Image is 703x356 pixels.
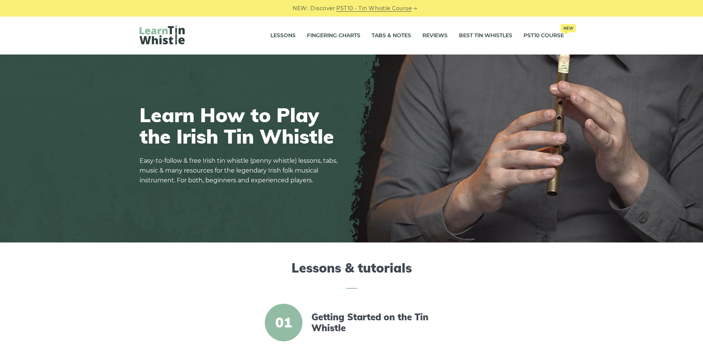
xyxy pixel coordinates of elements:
[560,24,576,32] span: New
[372,26,411,45] a: Tabs & Notes
[459,26,512,45] a: Best Tin Whistles
[140,261,564,289] h2: Lessons & tutorials
[524,26,564,45] a: PST10 CourseNew
[307,26,360,45] a: Fingering Charts
[265,304,302,341] span: 01
[311,312,441,333] a: Getting Started on the Tin Whistle
[422,26,448,45] a: Reviews
[270,26,296,45] a: Lessons
[140,104,343,147] h1: Learn How to Play the Irish Tin Whistle
[140,156,343,185] p: Easy-to-follow & free Irish tin whistle (penny whistle) lessons, tabs, music & many resources for...
[140,25,185,44] img: LearnTinWhistle.com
